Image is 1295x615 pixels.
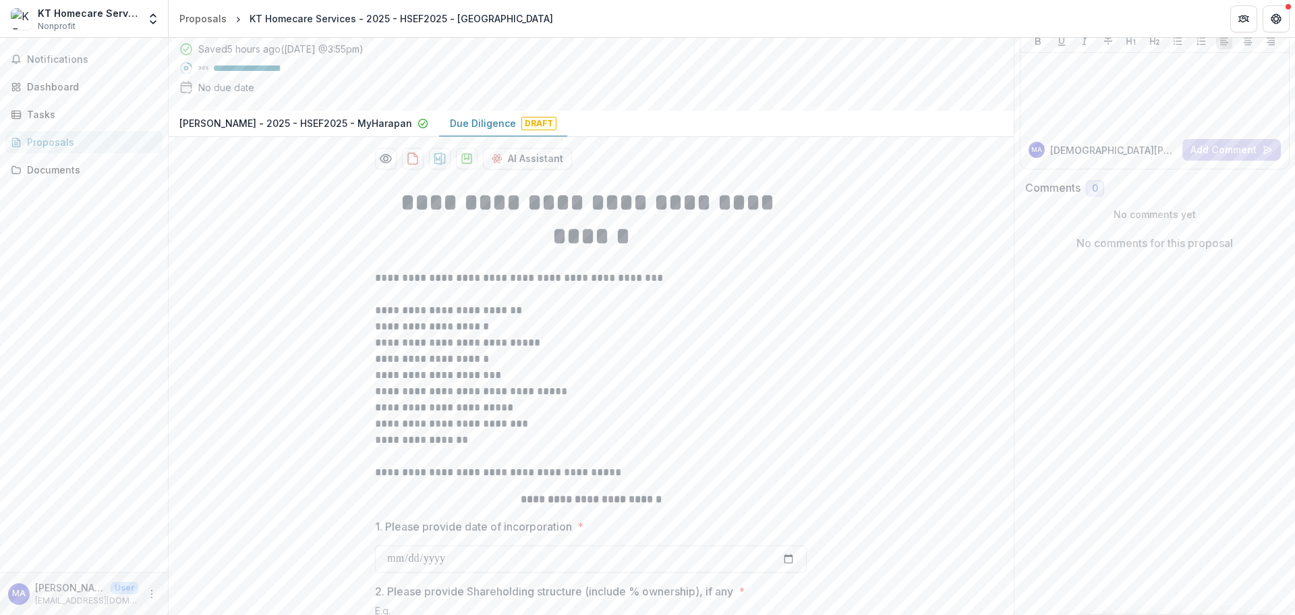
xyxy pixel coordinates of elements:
[1025,207,1285,221] p: No comments yet
[5,103,163,126] a: Tasks
[1240,33,1256,49] button: Align Center
[1230,5,1257,32] button: Partners
[1092,183,1098,194] span: 0
[1170,33,1186,49] button: Bullet List
[1054,33,1070,49] button: Underline
[144,5,163,32] button: Open entity switcher
[402,148,424,169] button: download-proposal
[1030,33,1046,49] button: Bold
[5,76,163,98] a: Dashboard
[5,49,163,70] button: Notifications
[111,582,138,594] p: User
[5,159,163,181] a: Documents
[27,163,152,177] div: Documents
[375,583,733,599] p: 2. Please provide Shareholding structure (include % ownership), if any
[456,148,478,169] button: download-proposal
[27,54,157,65] span: Notifications
[375,518,572,535] p: 1. Please provide date of incorporation
[1050,143,1178,157] p: [DEMOGRAPHIC_DATA][PERSON_NAME]
[1182,139,1281,161] button: Add Comment
[144,586,160,602] button: More
[198,80,254,95] div: No due date
[27,135,152,149] div: Proposals
[1216,33,1232,49] button: Align Left
[38,6,138,20] div: KT Homecare Services
[35,581,105,595] p: [PERSON_NAME]
[27,80,152,94] div: Dashboard
[174,9,232,28] a: Proposals
[1100,33,1116,49] button: Strike
[375,148,397,169] button: Preview 7daae0aa-91e0-401c-96d4-5fa2aaa2fd45-1.pdf
[250,11,553,26] div: KT Homecare Services - 2025 - HSEF2025 - [GEOGRAPHIC_DATA]
[198,63,208,73] p: 98 %
[1025,182,1081,194] h2: Comments
[521,117,556,130] span: Draft
[198,42,364,56] div: Saved 5 hours ago ( [DATE] @ 3:55pm )
[38,20,76,32] span: Nonprofit
[179,11,227,26] div: Proposals
[429,148,451,169] button: download-proposal
[12,589,26,598] div: Muhammad Akasyah Zainal Abidin
[5,131,163,153] a: Proposals
[1193,33,1209,49] button: Ordered List
[1147,33,1163,49] button: Heading 2
[1076,235,1233,251] p: No comments for this proposal
[450,116,516,130] p: Due Diligence
[11,8,32,30] img: KT Homecare Services
[174,9,558,28] nav: breadcrumb
[35,595,138,607] p: [EMAIL_ADDRESS][DOMAIN_NAME]
[179,116,412,130] p: [PERSON_NAME] - 2025 - HSEF2025 - MyHarapan
[1263,33,1279,49] button: Align Right
[1123,33,1139,49] button: Heading 1
[1031,146,1042,153] div: Muhammad Akasyah Zainal Abidin
[1263,5,1290,32] button: Get Help
[27,107,152,122] div: Tasks
[1076,33,1093,49] button: Italicize
[483,148,572,169] button: AI Assistant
